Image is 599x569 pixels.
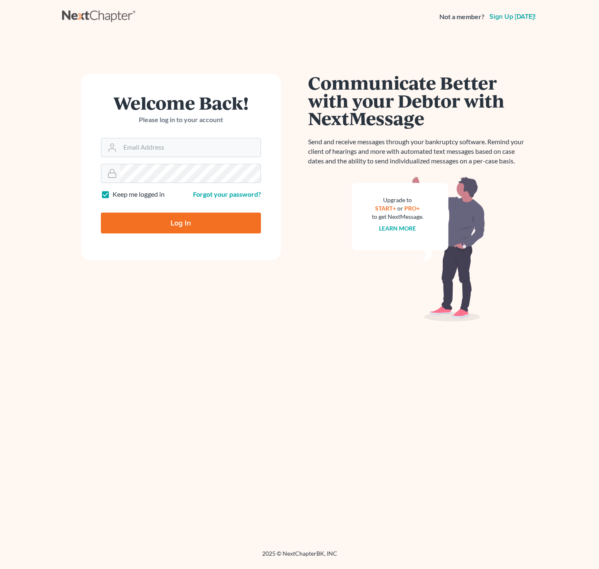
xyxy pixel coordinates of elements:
[375,205,396,212] a: START+
[101,115,261,125] p: Please log in to your account
[101,213,261,233] input: Log In
[397,205,403,212] span: or
[439,12,484,22] strong: Not a member?
[308,74,529,127] h1: Communicate Better with your Debtor with NextMessage
[352,176,485,322] img: nextmessage_bg-59042aed3d76b12b5cd301f8e5b87938c9018125f34e5fa2b7a6b67550977c72.svg
[62,549,537,564] div: 2025 © NextChapterBK, INC
[113,190,165,199] label: Keep me logged in
[379,225,416,232] a: Learn more
[308,137,529,166] p: Send and receive messages through your bankruptcy software. Remind your client of hearings and mo...
[488,13,537,20] a: Sign up [DATE]!
[101,94,261,112] h1: Welcome Back!
[120,138,261,157] input: Email Address
[372,213,424,221] div: to get NextMessage.
[372,196,424,204] div: Upgrade to
[193,190,261,198] a: Forgot your password?
[404,205,420,212] a: PRO+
